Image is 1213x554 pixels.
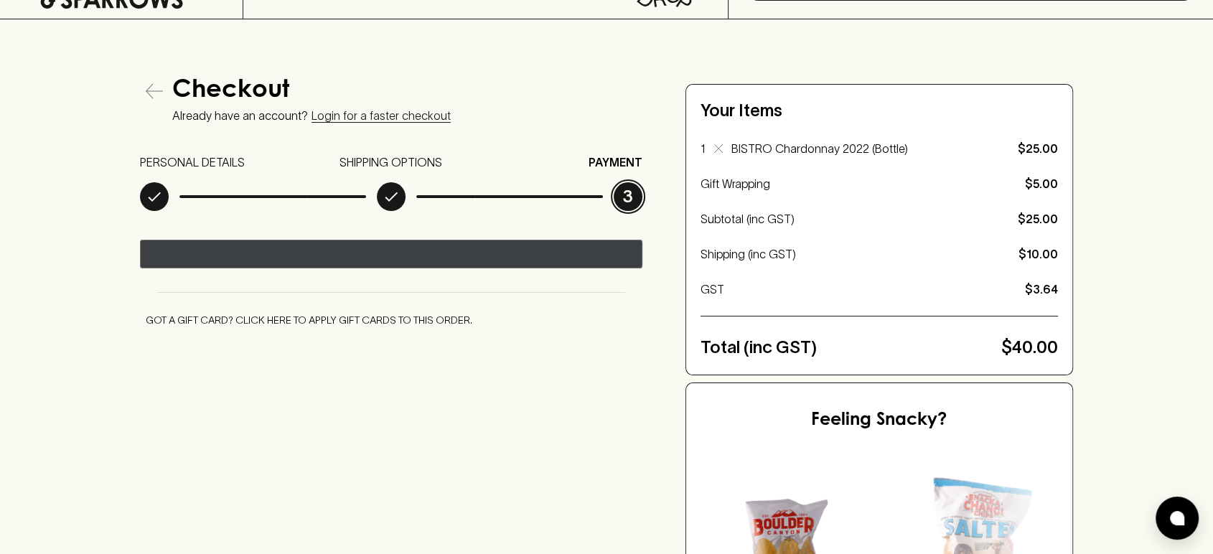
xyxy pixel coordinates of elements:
[140,307,478,334] button: Got a gift card? Click here to apply gift cards to this order.
[731,140,978,157] p: BISTRO Chardonnay 2022 (Bottle)
[701,245,1013,263] p: Shipping (inc GST)
[614,182,642,211] p: 3
[312,109,451,123] a: Login for a faster checkout
[172,77,642,107] h4: Checkout
[701,175,1019,192] p: Gift Wrapping
[701,281,1019,298] p: GST
[1025,175,1058,192] p: $5.00
[589,154,642,171] p: PAYMENT
[811,409,947,432] h5: Feeling Snacky?
[1018,210,1058,227] p: $25.00
[1001,334,1058,360] p: $40.00
[986,140,1058,157] p: $25.00
[1018,245,1058,263] p: $10.00
[1025,281,1058,298] p: $3.64
[701,334,996,360] p: Total (inc GST)
[701,99,782,122] h5: Your Items
[701,140,706,157] p: 1
[140,240,642,268] button: Pay with GPay
[172,109,308,122] p: Already have an account?
[1170,511,1184,525] img: bubble-icon
[140,154,245,171] p: PERSONAL DETAILS
[339,154,442,171] p: SHIPPING OPTIONS
[701,210,1012,227] p: Subtotal (inc GST)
